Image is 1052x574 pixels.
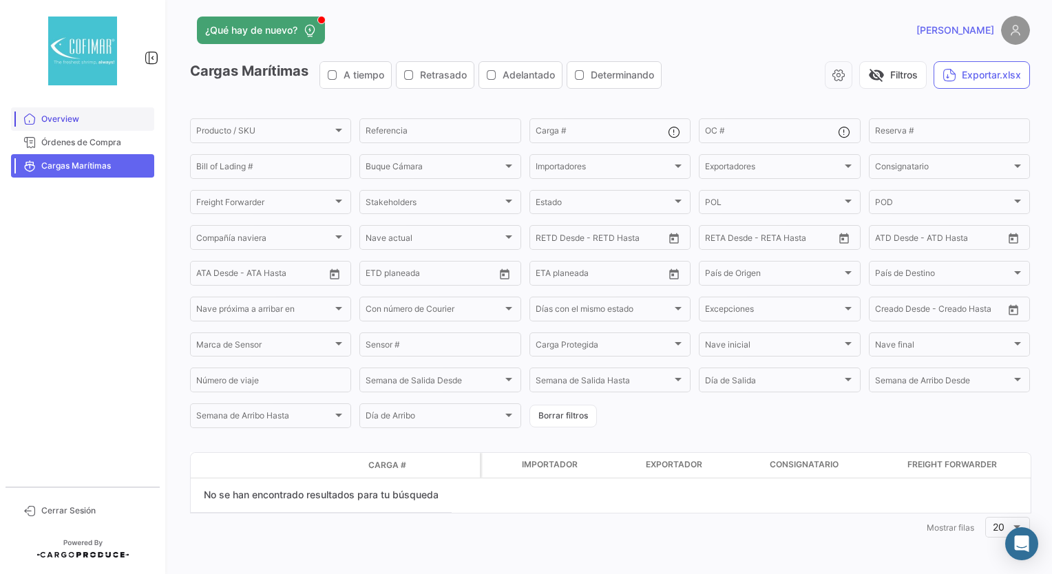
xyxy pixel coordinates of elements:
input: Hasta [739,235,801,244]
button: visibility_offFiltros [859,61,927,89]
span: Día de Arribo [366,413,502,423]
span: Consignatario [875,164,1011,173]
button: Open calendar [494,264,515,284]
span: Buque Cámara [366,164,502,173]
span: Exportador [646,458,702,471]
button: Open calendar [1003,228,1024,248]
span: Semana de Arribo Desde [875,378,1011,387]
datatable-header-cell: Modo de Transporte [218,460,253,471]
input: Hasta [400,270,461,280]
input: Desde [705,235,730,244]
span: Determinando [591,68,654,82]
input: Hasta [570,235,631,244]
button: A tiempo [320,62,391,88]
span: A tiempo [344,68,384,82]
button: Open calendar [834,228,854,248]
span: Semana de Salida Desde [366,378,502,387]
span: País de Origen [705,270,841,280]
span: Cerrar Sesión [41,504,149,517]
img: dddaabaa-7948-40ed-83b9-87789787af52.jpeg [48,17,117,85]
span: POD [875,200,1011,209]
span: País de Destino [875,270,1011,280]
button: Open calendar [324,264,345,284]
span: Compañía naviera [196,235,333,244]
datatable-header-cell: Exportador [640,453,764,478]
button: Open calendar [664,264,684,284]
div: No se han encontrado resultados para tu búsqueda [191,478,452,513]
datatable-header-cell: Estado de Envio [253,460,363,471]
span: Nave final [875,342,1011,352]
button: Exportar.xlsx [934,61,1030,89]
span: Semana de Salida Hasta [536,378,672,387]
span: 20 [993,521,1004,533]
span: Cargas Marítimas [41,160,149,172]
span: Marca de Sensor [196,342,333,352]
button: Open calendar [664,228,684,248]
span: Stakeholders [366,200,502,209]
input: Hasta [570,270,631,280]
img: placeholder-user.png [1001,16,1030,45]
input: ATA Hasta [248,270,309,280]
a: Cargas Marítimas [11,154,154,178]
span: Excepciones [705,306,841,316]
datatable-header-cell: Carga # [363,454,445,477]
span: ¿Qué hay de nuevo? [205,23,297,37]
span: Retrasado [420,68,467,82]
datatable-header-cell: Consignatario [764,453,902,478]
input: Creado Desde [875,306,930,316]
span: Overview [41,113,149,125]
button: ¿Qué hay de nuevo? [197,17,325,44]
input: ATA Desde [196,270,238,280]
span: Adelantado [503,68,555,82]
span: Nave próxima a arribar en [196,306,333,316]
span: [PERSON_NAME] [916,23,994,37]
h3: Cargas Marítimas [190,61,666,89]
input: Desde [536,235,560,244]
a: Overview [11,107,154,131]
button: Borrar filtros [529,405,597,427]
input: ATD Hasta [928,235,989,244]
span: Con número de Courier [366,306,502,316]
span: Importador [522,458,578,471]
button: Open calendar [1003,299,1024,320]
span: Días con el mismo estado [536,306,672,316]
span: Carga Protegida [536,342,672,352]
span: Órdenes de Compra [41,136,149,149]
span: Semana de Arribo Hasta [196,413,333,423]
span: Carga # [368,459,406,471]
datatable-header-cell: Carga Protegida [482,453,516,478]
span: Freight Forwarder [907,458,997,471]
span: Consignatario [770,458,839,471]
span: POL [705,200,841,209]
input: Desde [536,270,560,280]
span: Importadores [536,164,672,173]
datatable-header-cell: Freight Forwarder [902,453,1040,478]
span: Exportadores [705,164,841,173]
button: Retrasado [397,62,474,88]
span: Mostrar filas [927,522,974,533]
span: Día de Salida [705,378,841,387]
input: ATD Desde [875,235,918,244]
span: Estado [536,200,672,209]
span: Nave inicial [705,342,841,352]
input: Desde [366,270,390,280]
span: Producto / SKU [196,128,333,138]
datatable-header-cell: Póliza [445,460,480,471]
input: Creado Hasta [940,306,1001,316]
button: Determinando [567,62,661,88]
a: Órdenes de Compra [11,131,154,154]
span: Nave actual [366,235,502,244]
div: Abrir Intercom Messenger [1005,527,1038,560]
span: visibility_off [868,67,885,83]
button: Adelantado [479,62,562,88]
datatable-header-cell: Importador [516,453,640,478]
span: Freight Forwarder [196,200,333,209]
